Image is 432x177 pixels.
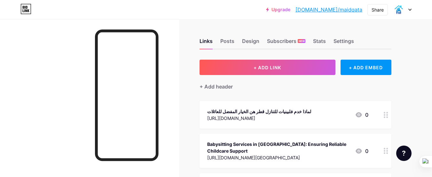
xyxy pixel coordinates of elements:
[207,115,311,122] div: [URL][DOMAIN_NAME]
[372,6,384,13] div: Share
[313,37,326,49] div: Stats
[341,60,391,75] div: + ADD EMBED
[254,65,281,70] span: + ADD LINK
[355,111,368,119] div: 0
[266,7,290,12] a: Upgrade
[355,147,368,155] div: 0
[220,37,234,49] div: Posts
[299,39,305,43] span: NEW
[200,37,213,49] div: Links
[334,37,354,49] div: Settings
[207,141,350,154] div: Babysitting Services in [GEOGRAPHIC_DATA]: Ensuring Reliable Childcare Support
[267,37,305,49] div: Subscribers
[207,154,350,161] div: [URL][DOMAIN_NAME][GEOGRAPHIC_DATA]
[207,108,311,115] div: لماذا خدم فلبينيات للتنازل قطر هن الخيار المفضل للعائلات
[295,6,362,13] a: [DOMAIN_NAME]/maidqata
[393,4,405,16] img: Maid Qatar
[200,83,233,90] div: + Add header
[200,60,335,75] button: + ADD LINK
[242,37,259,49] div: Design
